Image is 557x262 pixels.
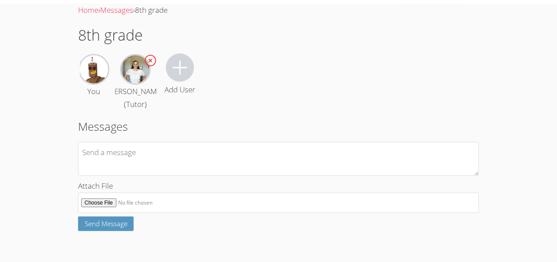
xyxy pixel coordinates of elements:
input: Attach File [78,193,479,213]
img: Samuel Figueroa Cabal [80,55,108,84]
img: Adrinna Beltre [121,55,150,84]
h1: 8th grade [78,24,479,46]
div: › › [78,4,479,17]
span: Attach File [78,181,113,191]
a: Messages [100,5,133,15]
h2: Messages [78,118,479,135]
span: Send Message [85,219,127,228]
button: Send Message [78,216,134,231]
div: Add User [164,84,195,96]
div: [PERSON_NAME] (Tutor) [108,85,163,111]
div: You [87,85,100,98]
a: Home [78,5,98,15]
span: 8th grade [135,5,168,15]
